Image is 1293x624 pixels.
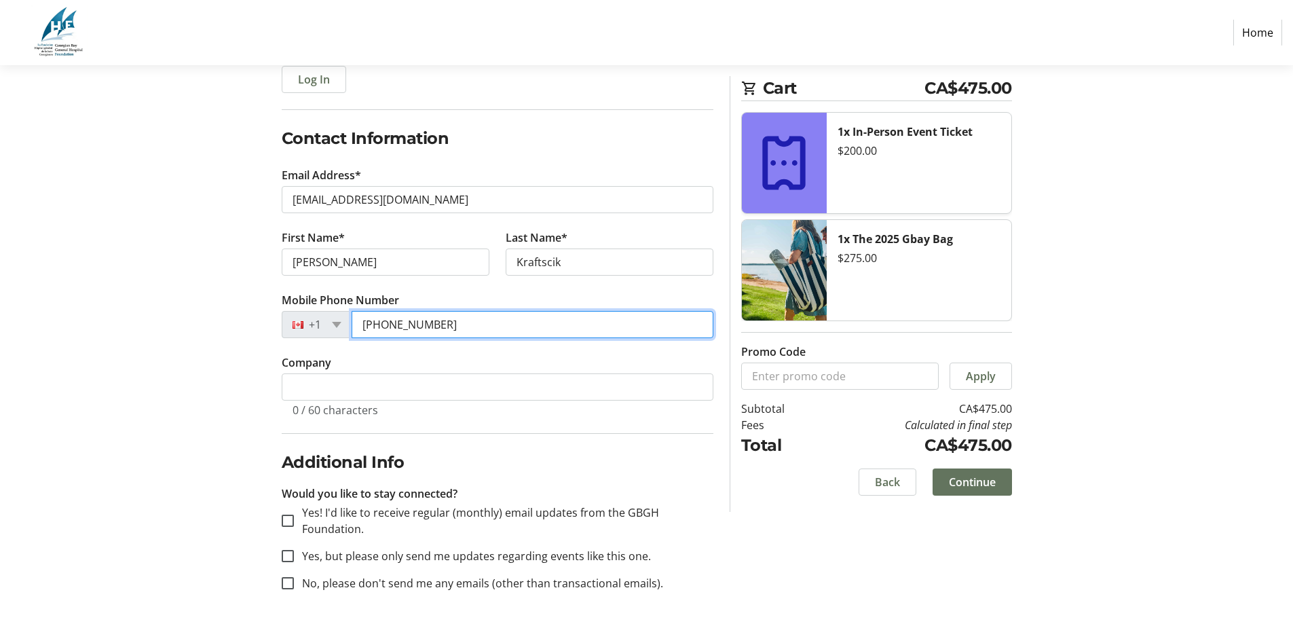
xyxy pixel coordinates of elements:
label: Company [282,354,331,371]
button: Back [859,469,916,496]
h2: Contact Information [282,126,713,151]
strong: 1x In-Person Event Ticket [838,124,973,139]
label: First Name* [282,230,345,246]
div: $275.00 [838,250,1000,266]
p: Would you like to stay connected? [282,485,713,502]
img: The 2025 Gbay Bag [742,220,827,320]
td: Calculated in final step [819,417,1012,433]
button: Log In [282,66,346,93]
span: CA$475.00 [924,76,1012,100]
input: Enter promo code [741,363,939,390]
strong: 1x The 2025 Gbay Bag [838,232,953,246]
label: Mobile Phone Number [282,292,399,308]
td: Subtotal [741,401,819,417]
label: Promo Code [741,344,806,360]
label: Yes, but please only send me updates regarding events like this one. [294,548,651,564]
button: Apply [950,363,1012,390]
div: $200.00 [838,143,1000,159]
label: Email Address* [282,167,361,183]
span: Log In [298,71,330,88]
span: Cart [763,76,925,100]
input: (506) 234-5678 [352,311,713,338]
h2: Additional Info [282,450,713,475]
label: Last Name* [506,230,567,246]
label: No, please don't send me any emails (other than transactional emails). [294,575,663,591]
span: Apply [966,368,996,384]
img: Georgian Bay General Hospital Foundation's Logo [11,5,107,60]
tr-character-limit: 0 / 60 characters [293,403,378,418]
td: Fees [741,417,819,433]
td: CA$475.00 [819,433,1012,458]
span: Continue [949,474,996,490]
label: Yes! I'd like to receive regular (monthly) email updates from the GBGH Foundation. [294,504,713,537]
td: CA$475.00 [819,401,1012,417]
td: Total [741,433,819,458]
a: Home [1233,20,1282,45]
button: Continue [933,469,1012,496]
span: Back [875,474,900,490]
